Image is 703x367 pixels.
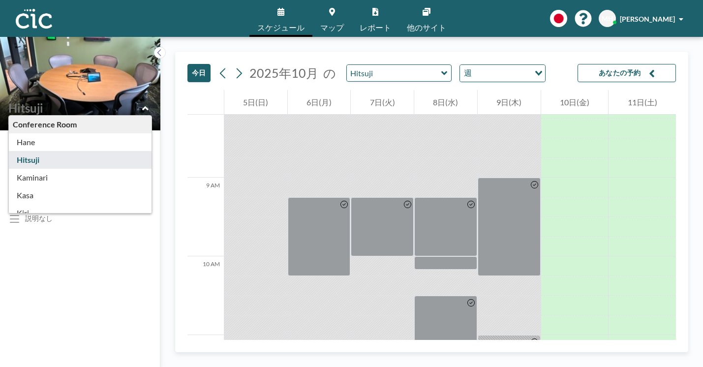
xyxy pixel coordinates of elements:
[620,15,675,23] span: [PERSON_NAME]
[347,65,441,81] input: Hitsuji
[25,214,53,223] div: 説明なし
[249,65,318,80] span: 2025年10月
[602,14,613,23] span: MH
[407,24,446,31] span: 他のサイト
[460,65,545,82] div: Search for option
[323,65,336,81] span: の
[360,24,391,31] span: レポート
[8,116,28,125] span: 階：7
[541,90,609,115] div: 10日(金)
[609,90,676,115] div: 11日(土)
[414,90,477,115] div: 8日(水)
[9,186,152,204] div: Kasa
[462,67,474,80] span: 週
[478,90,541,115] div: 9日(木)
[187,178,224,256] div: 9 AM
[187,256,224,335] div: 10 AM
[9,151,152,169] div: Hitsuji
[16,9,52,29] img: organization-logo
[8,101,142,115] input: Hitsuji
[351,90,414,115] div: 7日(火)
[9,204,152,222] div: Kiri
[224,90,287,115] div: 5日(日)
[9,133,152,151] div: Hane
[320,24,344,31] span: マップ
[9,116,152,133] div: Conference Room
[187,64,211,82] button: 今日
[288,90,351,115] div: 6日(月)
[578,64,676,82] button: あなたの予約
[9,169,152,186] div: Kaminari
[475,67,529,80] input: Search for option
[257,24,305,31] span: スケジュール
[187,99,224,178] div: 8 AM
